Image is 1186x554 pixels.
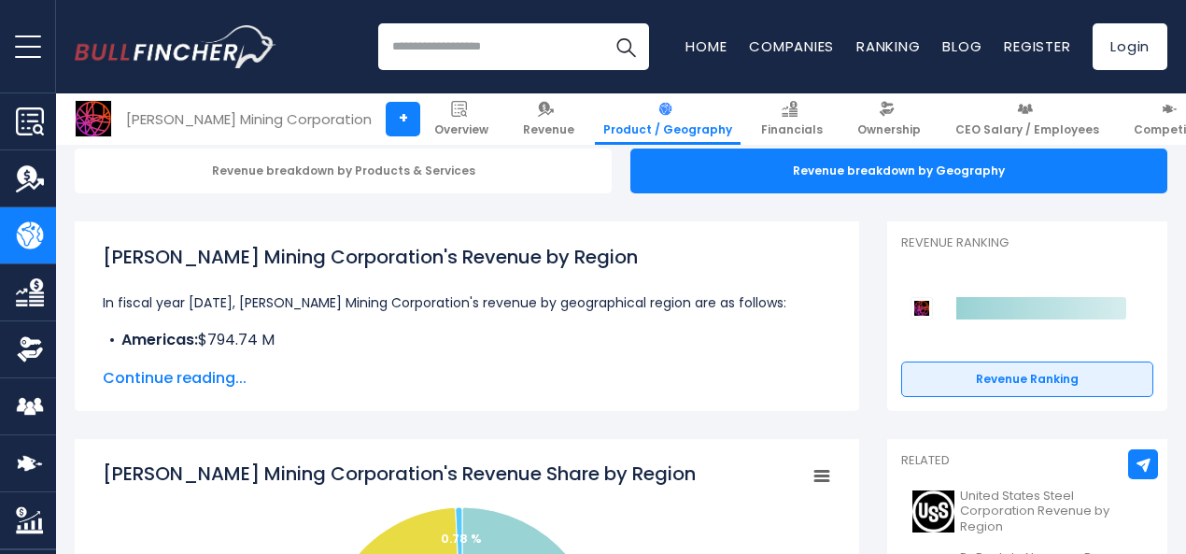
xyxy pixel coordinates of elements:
img: Barrick Mining Corporation competitors logo [911,297,933,320]
span: Product / Geography [603,122,732,137]
span: Ownership [857,122,921,137]
li: $216.37 M [103,351,831,374]
span: United States Steel Corporation Revenue by Region [960,489,1142,536]
b: Americas: [121,329,198,350]
span: Financials [761,122,823,137]
span: Revenue [523,122,574,137]
b: Asia: [121,351,158,373]
text: 0.78 % [441,530,482,547]
tspan: [PERSON_NAME] Mining Corporation's Revenue Share by Region [103,461,696,487]
div: Revenue breakdown by Geography [630,149,1167,193]
div: Revenue breakdown by Products & Services [75,149,612,193]
a: Go to homepage [75,25,275,68]
a: Revenue Ranking [901,362,1153,397]
a: Login [1093,23,1167,70]
a: Register [1004,36,1070,56]
a: Product / Geography [595,93,741,145]
img: Bullfincher logo [75,25,276,68]
a: Revenue [515,93,583,145]
p: In fiscal year [DATE], [PERSON_NAME] Mining Corporation's revenue by geographical region are as f... [103,291,831,314]
a: + [386,102,420,136]
a: Financials [753,93,831,145]
li: $794.74 M [103,329,831,351]
span: CEO Salary / Employees [955,122,1099,137]
span: Overview [434,122,488,137]
div: [PERSON_NAME] Mining Corporation [126,108,372,130]
p: Revenue Ranking [901,235,1153,251]
h1: [PERSON_NAME] Mining Corporation's Revenue by Region [103,243,831,271]
a: Companies [749,36,834,56]
span: Continue reading... [103,367,831,390]
a: Ownership [849,93,929,145]
img: B logo [76,101,111,136]
p: Related [901,453,1153,469]
a: United States Steel Corporation Revenue by Region [901,484,1153,541]
img: X logo [912,490,954,533]
a: Blog [942,36,981,56]
button: Search [602,23,649,70]
a: CEO Salary / Employees [947,93,1108,145]
a: Home [685,36,727,56]
a: Overview [426,93,497,145]
a: Ranking [856,36,920,56]
img: Ownership [16,335,44,363]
